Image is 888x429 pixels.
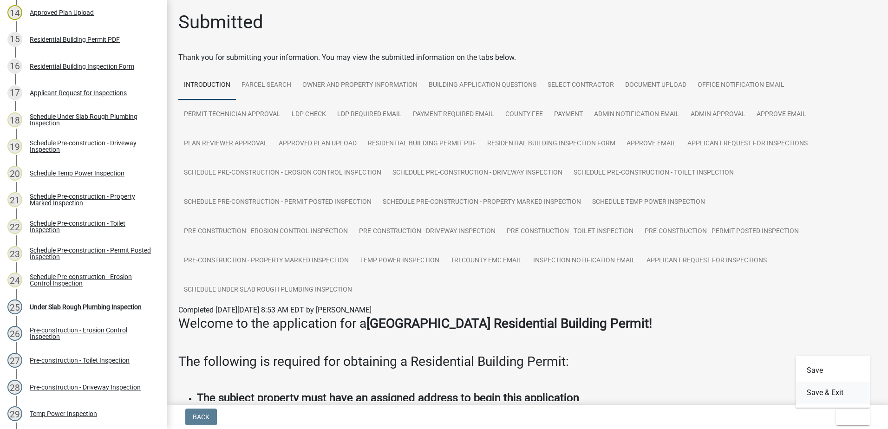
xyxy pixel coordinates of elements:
a: Owner and Property Information [297,71,423,100]
a: County Fee [500,100,548,130]
div: Temp Power Inspection [30,410,97,417]
div: Residential Building Inspection Form [30,63,134,70]
a: Building Application Questions [423,71,542,100]
a: LDP Check [286,100,332,130]
span: Exit [843,413,857,421]
a: Payment Required Email [407,100,500,130]
a: Office Notification Email [692,71,790,100]
h1: Submitted [178,11,263,33]
a: Schedule Pre-construction - Erosion Control Inspection [178,158,387,188]
a: Pre-construction - Permit Posted Inspection [639,217,804,247]
div: Under Slab Rough Plumbing Inspection [30,304,142,310]
div: Pre-construction - Erosion Control Inspection [30,327,152,340]
a: Payment [548,100,588,130]
div: Applicant Request for Inspections [30,90,127,96]
div: 15 [7,32,22,47]
div: Thank you for submitting your information. You may view the submitted information on the tabs below. [178,52,877,63]
span: Completed [DATE][DATE] 8:53 AM EDT by [PERSON_NAME] [178,305,372,314]
div: Pre-construction - Driveway Inspection [30,384,141,390]
a: Permit Technician Approval [178,100,286,130]
a: Document Upload [620,71,692,100]
div: Residential Building Permit PDF [30,36,120,43]
div: Schedule Pre-construction - Toilet Inspection [30,220,152,233]
div: 21 [7,192,22,207]
a: Parcel search [236,71,297,100]
button: Exit [836,409,870,425]
h3: Welcome to the application for a [178,316,877,331]
a: Schedule Pre-construction - Permit Posted Inspection [178,188,377,217]
h3: The following is required for obtaining a Residential Building Permit: [178,354,877,370]
a: Plan Reviewer Approval [178,129,273,159]
a: Approve Email [751,100,812,130]
div: Schedule Pre-construction - Erosion Control Inspection [30,273,152,286]
div: 17 [7,85,22,100]
a: Schedule Pre-construction - Toilet Inspection [568,158,739,188]
div: 22 [7,219,22,234]
div: Schedule Temp Power Inspection [30,170,124,176]
div: Approved Plan Upload [30,9,94,16]
a: Pre-construction - Driveway Inspection [353,217,501,247]
div: 27 [7,353,22,368]
div: 23 [7,246,22,261]
a: Admin Notification Email [588,100,685,130]
div: 24 [7,273,22,287]
div: 18 [7,112,22,127]
strong: The subject property must have an assigned address to begin this application [197,391,579,404]
a: Approve Email [621,129,682,159]
div: 29 [7,406,22,421]
a: Applicant Request for Inspections [682,129,813,159]
a: Schedule Pre-construction - Property Marked Inspection [377,188,587,217]
div: 20 [7,166,22,181]
div: Schedule Under Slab Rough Plumbing Inspection [30,113,152,126]
div: 26 [7,326,22,341]
a: Pre-construction - Property Marked Inspection [178,246,354,276]
div: 19 [7,139,22,154]
div: Pre-construction - Toilet Inspection [30,357,130,364]
div: 28 [7,380,22,395]
a: LDP Required Email [332,100,407,130]
div: 16 [7,59,22,74]
a: Inspection Notification Email [528,246,641,276]
button: Back [185,409,217,425]
a: Residential Building Permit PDF [362,129,482,159]
div: 25 [7,299,22,314]
a: Temp Power Inspection [354,246,445,276]
a: Pre-construction - Erosion Control Inspection [178,217,353,247]
a: Residential Building Inspection Form [482,129,621,159]
a: Schedule Under Slab Rough Plumbing Inspection [178,275,358,305]
a: Applicant Request for Inspections [641,246,772,276]
strong: [GEOGRAPHIC_DATA] Residential Building Permit! [366,316,652,331]
a: Schedule Pre-construction - Driveway Inspection [387,158,568,188]
a: Tri County EMC email [445,246,528,276]
a: Select contractor [542,71,620,100]
button: Save & Exit [796,382,870,404]
div: Schedule Pre-construction - Property Marked Inspection [30,193,152,206]
a: Admin Approval [685,100,751,130]
div: 14 [7,5,22,20]
a: Schedule Temp Power Inspection [587,188,711,217]
div: Schedule Pre-construction - Driveway Inspection [30,140,152,153]
a: Pre-construction - Toilet Inspection [501,217,639,247]
div: Schedule Pre-construction - Permit Posted Inspection [30,247,152,260]
span: Back [193,413,209,421]
div: Exit [796,356,870,408]
a: Approved Plan Upload [273,129,362,159]
a: Introduction [178,71,236,100]
button: Save [796,359,870,382]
